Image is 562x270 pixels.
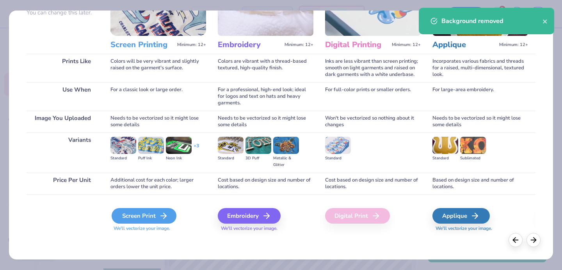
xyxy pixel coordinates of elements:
[110,54,206,82] div: Colors will be very vibrant and slightly raised on the garment's surface.
[110,225,206,232] span: We'll vectorize your image.
[432,155,458,162] div: Standard
[273,155,299,168] div: Metallic & Glitter
[325,173,421,194] div: Cost based on design size and number of locations.
[499,42,528,48] span: Minimum: 12+
[218,208,281,224] div: Embroidery
[432,137,458,154] img: Standard
[432,40,496,50] h3: Applique
[166,155,192,162] div: Neon Ink
[110,40,174,50] h3: Screen Printing
[218,111,313,132] div: Needs to be vectorized so it might lose some details
[27,111,99,132] div: Image You Uploaded
[27,173,99,194] div: Price Per Unit
[218,225,313,232] span: We'll vectorize your image.
[218,173,313,194] div: Cost based on design size and number of locations.
[138,155,164,162] div: Puff Ink
[325,54,421,82] div: Inks are less vibrant than screen printing; smooth on light garments and raised on dark garments ...
[112,208,176,224] div: Screen Print
[432,225,528,232] span: We'll vectorize your image.
[110,137,136,154] img: Standard
[245,137,271,154] img: 3D Puff
[110,173,206,194] div: Additional cost for each color; larger orders lower the unit price.
[218,155,244,162] div: Standard
[27,9,99,16] p: You can change this later.
[542,16,548,26] button: close
[441,16,542,26] div: Background removed
[27,54,99,82] div: Prints Like
[110,111,206,132] div: Needs to be vectorized so it might lose some details
[245,155,271,162] div: 3D Puff
[138,137,164,154] img: Puff Ink
[273,137,299,154] img: Metallic & Glitter
[110,82,206,111] div: For a classic look or large order.
[166,137,192,154] img: Neon Ink
[325,82,421,111] div: For full-color prints or smaller orders.
[110,155,136,162] div: Standard
[325,137,351,154] img: Standard
[218,137,244,154] img: Standard
[432,208,490,224] div: Applique
[218,40,281,50] h3: Embroidery
[194,143,199,156] div: + 3
[392,42,421,48] span: Minimum: 12+
[27,82,99,111] div: Use When
[460,155,486,162] div: Sublimated
[218,54,313,82] div: Colors are vibrant with a thread-based textured, high-quality finish.
[177,42,206,48] span: Minimum: 12+
[432,82,528,111] div: For large-area embroidery.
[432,111,528,132] div: Needs to be vectorized so it might lose some details
[432,173,528,194] div: Based on design size and number of locations.
[460,137,486,154] img: Sublimated
[325,111,421,132] div: Won't be vectorized so nothing about it changes
[325,155,351,162] div: Standard
[285,42,313,48] span: Minimum: 12+
[325,40,389,50] h3: Digital Printing
[325,208,390,224] div: Digital Print
[27,132,99,173] div: Variants
[432,54,528,82] div: Incorporates various fabrics and threads for a raised, multi-dimensional, textured look.
[218,82,313,111] div: For a professional, high-end look; ideal for logos and text on hats and heavy garments.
